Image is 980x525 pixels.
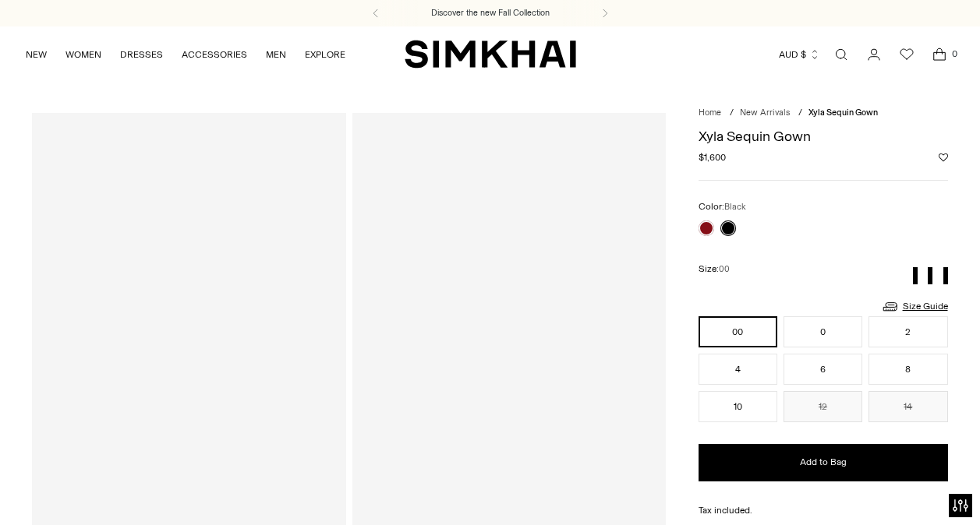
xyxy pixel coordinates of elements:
label: Color: [699,199,746,214]
div: Tax included. [699,503,948,517]
button: AUD $ [779,37,820,72]
label: Size: [699,262,730,277]
a: DRESSES [120,37,163,72]
button: 12 [784,391,862,422]
a: Open cart modal [924,39,955,70]
a: Open search modal [826,39,857,70]
span: Add to Bag [800,456,847,469]
a: Go to the account page [858,39,890,70]
span: $1,600 [699,150,726,164]
a: NEW [26,37,47,72]
button: 4 [699,354,777,385]
a: New Arrivals [740,107,790,118]
span: Xyla Sequin Gown [808,107,878,118]
span: 0 [947,47,961,61]
div: / [730,107,734,120]
button: Add to Wishlist [939,153,948,162]
button: 14 [869,391,947,422]
button: 0 [784,316,862,347]
a: SIMKHAI [405,39,576,69]
a: Discover the new Fall Collection [431,7,550,19]
a: ACCESSORIES [182,37,247,72]
span: Black [724,202,746,212]
span: 00 [719,264,730,274]
button: 2 [869,316,947,347]
a: Size Guide [881,297,948,316]
a: Wishlist [891,39,922,70]
div: / [798,107,802,120]
a: EXPLORE [305,37,345,72]
nav: breadcrumbs [699,107,948,120]
button: 6 [784,354,862,385]
button: 8 [869,354,947,385]
button: 10 [699,391,777,422]
a: WOMEN [65,37,101,72]
a: Home [699,107,721,118]
h1: Xyla Sequin Gown [699,129,948,143]
button: 00 [699,316,777,347]
button: Add to Bag [699,444,948,481]
a: MEN [266,37,286,72]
